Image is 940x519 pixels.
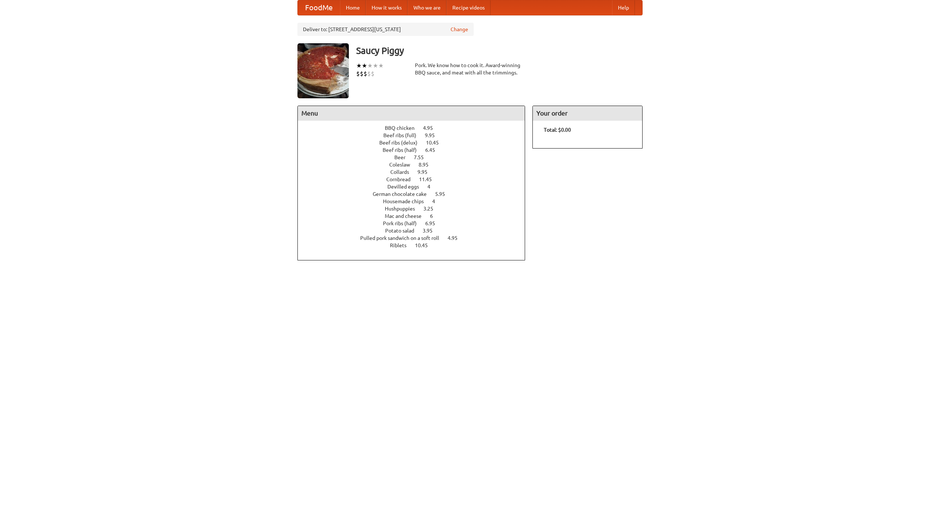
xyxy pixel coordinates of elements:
span: Potato salad [385,228,422,234]
h4: Menu [298,106,525,121]
a: Change [451,26,468,33]
a: Housemade chips 4 [383,198,449,204]
a: Beef ribs (delux) 10.45 [379,140,452,146]
li: $ [364,70,367,78]
a: Devilled eggs 4 [387,184,444,190]
span: Beef ribs (half) [383,147,424,153]
b: Total: $0.00 [544,127,571,133]
a: Pulled pork sandwich on a soft roll 4.95 [360,235,471,241]
span: Beer [394,154,413,160]
a: Pork ribs (half) 6.95 [383,220,449,226]
span: 3.95 [423,228,440,234]
span: 9.95 [425,132,442,138]
a: Collards 9.95 [390,169,441,175]
a: Hushpuppies 3.25 [385,206,447,212]
a: How it works [366,0,408,15]
span: Coleslaw [389,162,417,168]
span: 10.45 [426,140,446,146]
span: 4 [432,198,442,204]
span: 6.45 [425,147,442,153]
h3: Saucy Piggy [356,43,643,58]
a: BBQ chicken 4.95 [385,125,446,131]
span: 8.95 [419,162,436,168]
li: ★ [367,62,373,70]
li: $ [367,70,371,78]
span: 3.25 [423,206,441,212]
img: angular.jpg [297,43,349,98]
a: Home [340,0,366,15]
span: 4.95 [423,125,440,131]
span: 4.95 [448,235,465,241]
span: 6.95 [425,220,442,226]
li: $ [371,70,375,78]
span: Devilled eggs [387,184,426,190]
a: Beef ribs (half) 6.45 [383,147,449,153]
span: 7.55 [414,154,431,160]
a: Mac and cheese 6 [385,213,446,219]
a: Beef ribs (full) 9.95 [383,132,448,138]
li: ★ [373,62,378,70]
a: FoodMe [298,0,340,15]
li: ★ [356,62,362,70]
a: Cornbread 11.45 [386,176,445,182]
a: Potato salad 3.95 [385,228,446,234]
a: Recipe videos [446,0,491,15]
span: Collards [390,169,416,175]
a: Help [612,0,635,15]
a: Riblets 10.45 [390,242,441,248]
span: Riblets [390,242,414,248]
span: Cornbread [386,176,418,182]
span: 5.95 [435,191,452,197]
a: German chocolate cake 5.95 [373,191,459,197]
span: Mac and cheese [385,213,429,219]
span: Beef ribs (delux) [379,140,425,146]
a: Who we are [408,0,446,15]
span: 10.45 [415,242,435,248]
span: 4 [427,184,438,190]
h4: Your order [533,106,642,121]
span: Beef ribs (full) [383,132,424,138]
span: Pork ribs (half) [383,220,424,226]
span: Pulled pork sandwich on a soft roll [360,235,446,241]
span: Housemade chips [383,198,431,204]
span: Hushpuppies [385,206,422,212]
span: BBQ chicken [385,125,422,131]
span: 6 [430,213,440,219]
li: ★ [362,62,367,70]
span: 11.45 [419,176,439,182]
div: Pork. We know how to cook it. Award-winning BBQ sauce, and meat with all the trimmings. [415,62,525,76]
span: 9.95 [417,169,435,175]
li: ★ [378,62,384,70]
span: German chocolate cake [373,191,434,197]
a: Coleslaw 8.95 [389,162,442,168]
li: $ [360,70,364,78]
li: $ [356,70,360,78]
div: Deliver to: [STREET_ADDRESS][US_STATE] [297,23,474,36]
a: Beer 7.55 [394,154,437,160]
